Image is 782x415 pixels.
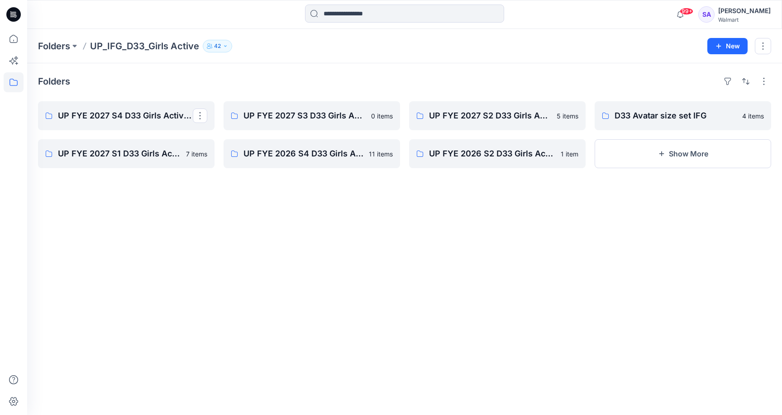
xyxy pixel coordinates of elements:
p: 7 items [186,149,207,159]
p: UP FYE 2026 S2 D33 Girls Active IFG [429,147,555,160]
p: 1 item [561,149,578,159]
button: 42 [203,40,232,52]
p: UP FYE 2027 S2 D33 Girls Active IFG [429,109,551,122]
button: New [707,38,748,54]
p: 0 items [371,111,393,121]
a: UP FYE 2026 S4 D33 Girls Active IFG11 items [224,139,400,168]
p: 5 items [557,111,578,121]
p: 42 [214,41,221,51]
div: [PERSON_NAME] [718,5,771,16]
a: UP FYE 2027 S2 D33 Girls Active IFG5 items [409,101,586,130]
a: D33 Avatar size set IFG4 items [595,101,771,130]
a: UP FYE 2026 S2 D33 Girls Active IFG1 item [409,139,586,168]
p: UP FYE 2026 S4 D33 Girls Active IFG [243,147,363,160]
div: Walmart [718,16,771,23]
p: UP_IFG_D33_Girls Active [90,40,199,52]
span: 99+ [680,8,693,15]
button: Show More [595,139,771,168]
a: UP FYE 2027 S4 D33 Girls Active IFG [38,101,215,130]
a: UP FYE 2027 S3 D33 Girls Active IFG0 items [224,101,400,130]
a: Folders [38,40,70,52]
h4: Folders [38,76,70,87]
p: UP FYE 2027 S4 D33 Girls Active IFG [58,109,193,122]
p: UP FYE 2027 S3 D33 Girls Active IFG [243,109,366,122]
a: UP FYE 2027 S1 D33 Girls Active IFG7 items [38,139,215,168]
p: UP FYE 2027 S1 D33 Girls Active IFG [58,147,181,160]
p: 11 items [369,149,393,159]
div: SA [698,6,715,23]
p: D33 Avatar size set IFG [615,109,737,122]
p: 4 items [742,111,764,121]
